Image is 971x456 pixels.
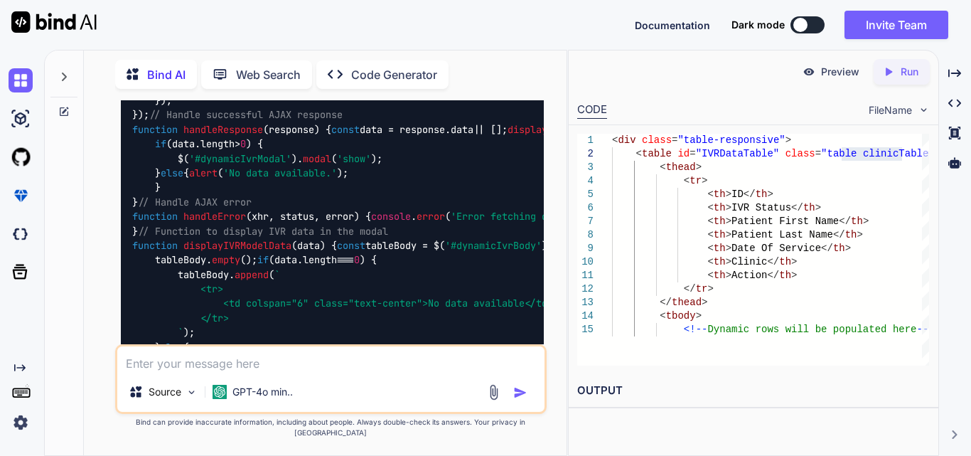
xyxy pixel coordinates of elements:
span: function [132,210,178,223]
span: 0 [354,254,360,267]
span: > [785,134,791,146]
span: </ [684,283,696,295]
span: th [714,202,726,213]
span: empty [212,254,240,267]
span: tr [690,175,702,186]
p: Preview [821,65,859,79]
span: < [636,148,642,159]
span: Dynamic rows will be populated here [707,324,916,335]
span: > [726,189,731,200]
div: 13 [577,296,594,309]
p: GPT-4o min.. [232,385,293,399]
span: const [337,239,365,252]
div: 10 [577,255,594,269]
span: </ [767,270,779,281]
span: > [857,229,863,240]
span: length [200,138,235,151]
span: thead [666,161,696,173]
span: id [677,148,690,159]
span: > [791,256,797,267]
span: IVR Status [731,202,791,213]
span: const [331,123,360,136]
span: function [132,239,178,252]
span: th [845,229,857,240]
span: </ [833,229,845,240]
span: </ [821,243,833,254]
span: 0 [240,138,246,151]
img: icon [513,386,527,400]
span: Patient First Name [731,216,839,227]
p: Bind can provide inaccurate information, including about people. Always double-check its answers.... [115,417,547,438]
span: > [702,175,707,186]
span: 'show' [337,152,371,165]
span: ` <tr> <td colspan="6" class="text-center">No data available</td> </tr> ` [132,268,553,339]
button: Invite Team [844,11,948,39]
span: Clinic [731,256,767,267]
span: = [672,134,677,146]
span: </ [839,216,851,227]
div: 9 [577,242,594,255]
img: Pick Models [186,386,198,398]
span: <!-- [684,324,708,335]
span: if [257,254,269,267]
img: Bind AI [11,11,97,33]
span: else [161,341,183,354]
span: length [303,254,337,267]
span: < [707,202,713,213]
span: // Handle AJAX error [138,196,252,208]
span: th [779,270,791,281]
span: > [863,216,869,227]
img: ai-studio [9,107,33,131]
span: handleError [183,210,246,223]
span: </ [767,256,779,267]
p: Bind AI [147,66,186,83]
div: 3 [577,161,594,174]
span: </ [744,189,756,200]
span: < [612,134,618,146]
span: data [297,239,320,252]
img: preview [803,65,815,78]
span: Patient Last Name [731,229,833,240]
span: > [696,310,702,322]
div: 14 [577,309,594,323]
p: Source [149,385,181,399]
h2: OUTPUT [569,374,938,408]
span: > [726,216,731,227]
span: > [726,256,731,267]
span: Documentation [635,19,710,31]
span: class [642,134,672,146]
img: GPT-4o mini [213,385,227,399]
span: function [132,123,178,136]
div: 15 [577,323,594,336]
span: 'Error fetching data:' [451,210,576,223]
span: > [768,189,773,200]
span: th [851,216,863,227]
p: Run [901,65,918,79]
div: 7 [577,215,594,228]
span: error [417,210,445,223]
span: </ [660,297,672,308]
span: > [845,243,851,254]
span: < [684,175,690,186]
span: else [161,166,183,179]
span: th [714,229,726,240]
span: table [642,148,672,159]
span: xhr, status, error [252,210,354,223]
span: th [714,216,726,227]
span: ID [731,189,744,200]
img: chat [9,68,33,92]
span: </ [791,202,803,213]
img: darkCloudIdeIcon [9,222,33,246]
span: < [707,243,713,254]
span: th [803,202,815,213]
span: > [726,270,731,281]
span: th [714,189,726,200]
span: "IVRDataTable" [696,148,780,159]
span: '#dynamicIvrBody' [445,239,542,252]
span: tr [696,283,708,295]
span: console [371,210,411,223]
span: > [726,202,731,213]
span: response [269,123,314,136]
span: th [714,270,726,281]
span: > [696,161,702,173]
